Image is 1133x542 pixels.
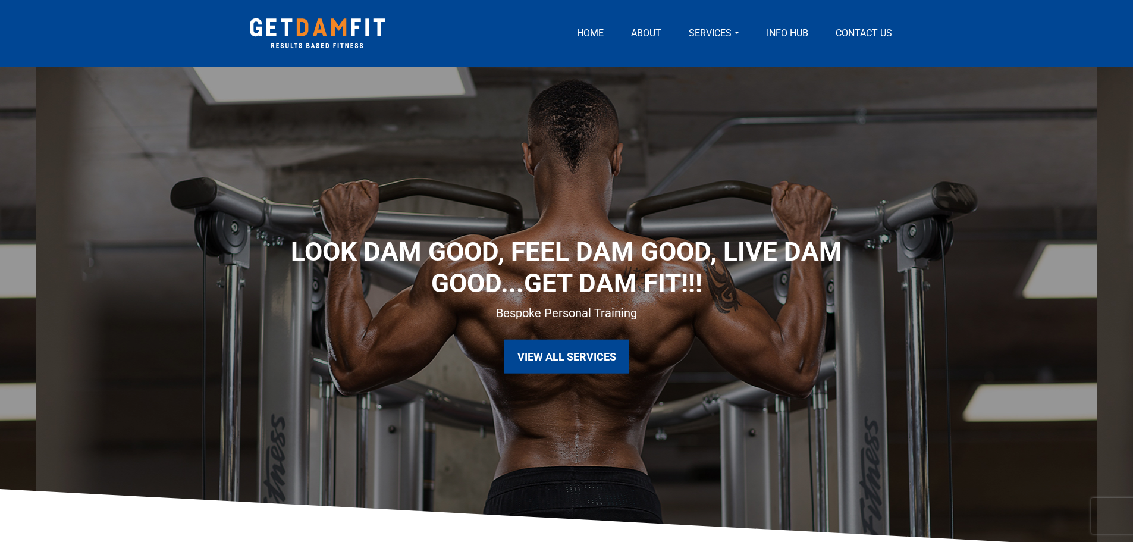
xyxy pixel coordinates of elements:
[626,26,666,40] a: About
[572,26,608,40] a: Home
[831,26,897,40] a: Contact us
[281,236,852,299] h1: Look DAM Good, Feel Dam Good, Live DAM Good...GET DAM FIT!!!
[762,26,813,40] a: Info Hub
[281,304,852,322] p: Bespoke Personal Training
[504,340,629,374] a: View All Services
[684,26,743,40] a: Services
